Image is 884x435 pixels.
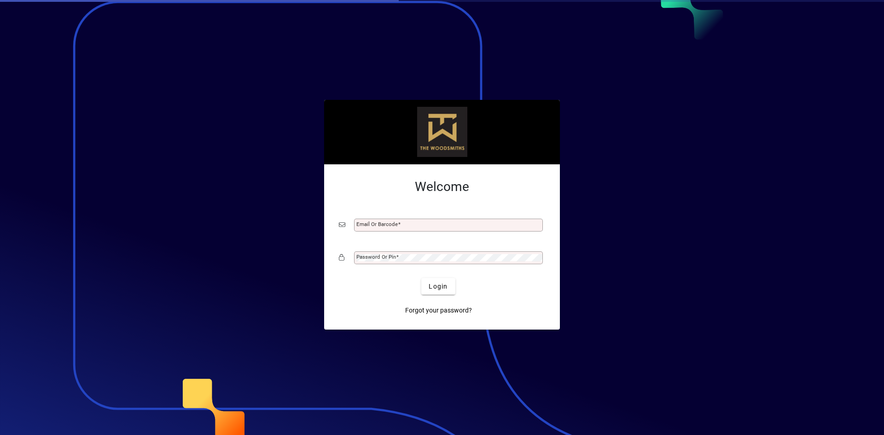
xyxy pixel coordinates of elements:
mat-label: Password or Pin [356,254,396,260]
button: Login [421,278,455,295]
span: Login [429,282,448,291]
a: Forgot your password? [401,302,476,319]
mat-label: Email or Barcode [356,221,398,227]
span: Forgot your password? [405,306,472,315]
h2: Welcome [339,179,545,195]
